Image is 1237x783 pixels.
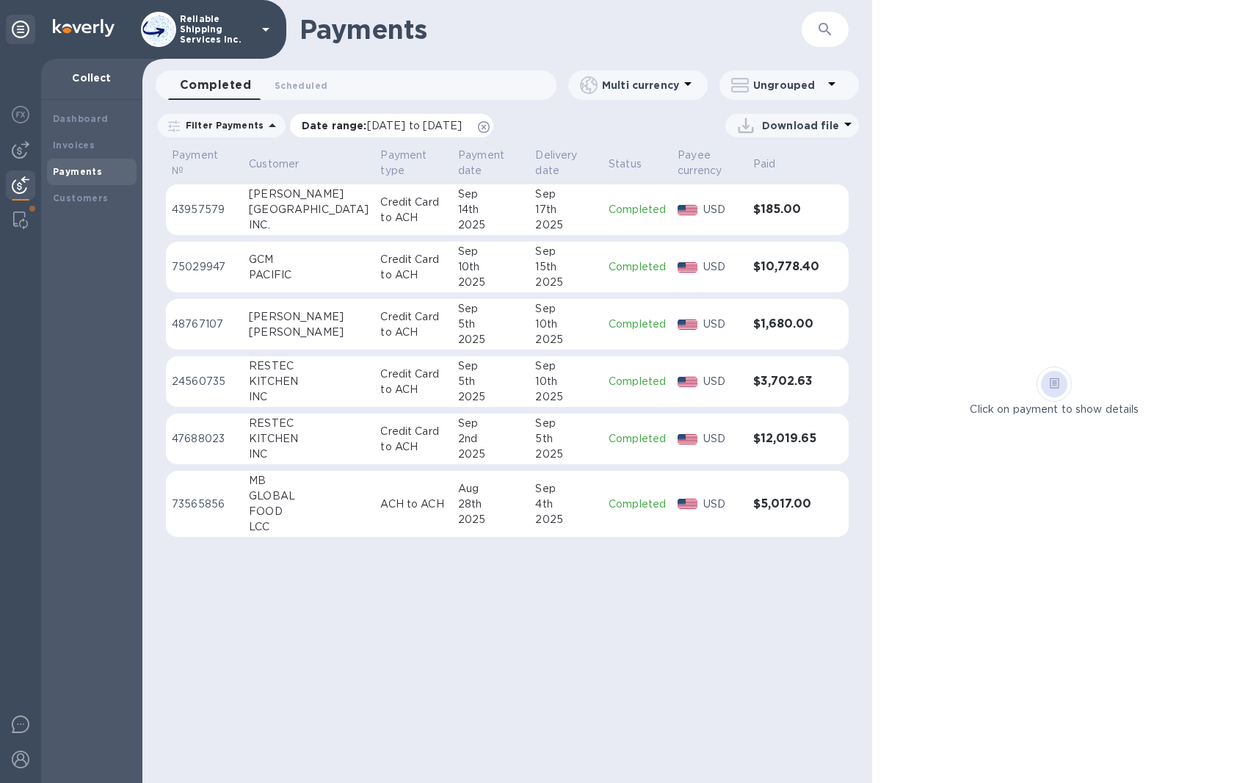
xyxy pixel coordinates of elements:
span: Scheduled [275,78,327,93]
div: 17th [535,202,597,217]
div: 5th [458,317,523,332]
b: Customers [53,192,109,203]
p: USD [703,202,741,217]
p: 43957579 [172,202,237,217]
div: KITCHEN [249,374,369,389]
p: Date range : [302,118,469,133]
img: USD [678,499,697,509]
div: Sep [535,244,597,259]
p: Ungrouped [753,78,823,93]
div: 5th [535,431,597,447]
div: Sep [535,481,597,497]
p: 75029947 [172,259,237,275]
img: USD [678,262,697,273]
p: Collect [53,71,131,85]
span: Paid [753,156,795,172]
div: 15th [535,259,597,275]
p: Paid [753,156,776,172]
div: Sep [458,358,523,374]
h3: $3,702.63 [753,375,819,389]
p: Payment type [380,148,427,178]
p: 24560735 [172,374,237,389]
span: [DATE] to [DATE] [367,120,462,131]
img: USD [678,377,697,387]
p: Download file [762,118,839,133]
div: KITCHEN [249,431,369,447]
div: 2025 [535,275,597,290]
p: USD [703,431,741,447]
h1: Payments [300,14,802,45]
div: 2025 [535,512,597,527]
div: 2025 [458,275,523,290]
b: Dashboard [53,113,109,124]
div: [PERSON_NAME] [249,309,369,325]
p: Credit Card to ACH [380,252,446,283]
div: Sep [535,416,597,431]
div: GCM [249,252,369,267]
p: Delivery date [535,148,578,178]
div: MB [249,473,369,488]
p: 47688023 [172,431,237,447]
div: [GEOGRAPHIC_DATA] [249,202,369,217]
div: INC [249,447,369,462]
p: Payment № [172,148,218,178]
div: Unpin categories [6,15,35,44]
div: [PERSON_NAME] [249,187,369,202]
h3: $12,019.65 [753,432,819,446]
span: Customer [249,156,318,172]
div: RESTEC [249,358,369,374]
div: 2025 [458,332,523,347]
p: Reliable Shipping Services Inc. [180,14,253,45]
img: USD [678,320,697,330]
div: 28th [458,497,523,512]
div: GLOBAL [249,488,369,504]
p: 73565856 [172,497,237,512]
div: RESTEC [249,416,369,431]
div: FOOD [249,504,369,519]
p: Multi currency [602,78,679,93]
div: 4th [535,497,597,512]
div: 2025 [458,389,523,405]
p: Completed [609,374,666,389]
div: 2025 [458,512,523,527]
p: Click on payment to show details [970,402,1139,417]
div: Date range:[DATE] to [DATE] [290,114,493,137]
img: USD [678,434,697,444]
div: Sep [535,187,597,202]
div: 2025 [535,332,597,347]
div: 2025 [535,389,597,405]
h3: $5,017.00 [753,497,819,511]
div: 2025 [458,447,523,462]
span: Payment type [380,148,446,178]
img: Logo [53,19,115,37]
span: Status [609,156,661,172]
div: 2nd [458,431,523,447]
p: 48767107 [172,317,237,332]
div: PACIFIC [249,267,369,283]
h3: $1,680.00 [753,317,819,331]
b: Invoices [53,140,95,151]
div: 2025 [458,217,523,233]
span: Completed [180,75,251,95]
div: INC. [249,217,369,233]
h3: $10,778.40 [753,260,819,274]
div: 14th [458,202,523,217]
p: Credit Card to ACH [380,195,446,225]
div: INC [249,389,369,405]
div: 10th [535,317,597,332]
p: Completed [609,497,666,512]
div: Sep [458,244,523,259]
img: Foreign exchange [12,106,29,123]
div: 10th [535,374,597,389]
div: Sep [535,358,597,374]
span: Payment № [172,148,237,178]
span: Delivery date [535,148,597,178]
div: Sep [535,301,597,317]
p: Customer [249,156,299,172]
p: USD [703,259,741,275]
span: Payee currency [678,148,741,178]
div: 10th [458,259,523,275]
div: Sep [458,301,523,317]
p: USD [703,374,741,389]
p: USD [703,497,741,512]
